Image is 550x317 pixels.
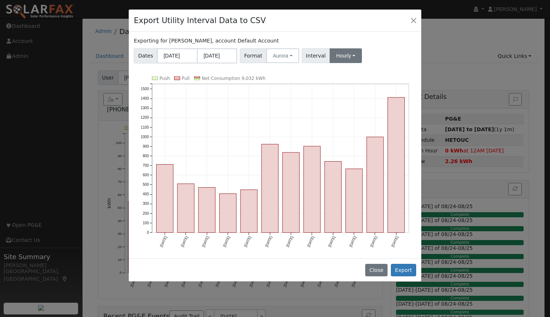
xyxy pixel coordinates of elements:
rect: onclick="" [346,169,363,232]
text: 200 [143,211,149,215]
label: Exporting for [PERSON_NAME], account Default Account [134,37,279,45]
text: [DATE] [201,235,210,247]
text: 1000 [141,134,149,139]
text: [DATE] [307,235,315,247]
text: 400 [143,192,149,196]
text: [DATE] [390,235,399,247]
text: 1400 [141,96,149,100]
text: 1100 [141,125,149,129]
text: [DATE] [348,235,357,247]
span: Dates [134,48,157,63]
rect: onclick="" [324,161,341,232]
rect: onclick="" [198,187,215,232]
text: [DATE] [370,235,378,247]
rect: onclick="" [157,164,173,232]
button: Hourly [330,48,362,63]
text: 1200 [141,115,149,119]
text: [DATE] [180,235,189,247]
text: 600 [143,173,149,177]
text: [DATE] [264,235,273,247]
button: Aurora [266,48,299,63]
button: Close [365,264,388,276]
text: 700 [143,163,149,167]
button: Export [391,264,416,276]
span: Format [240,48,267,63]
rect: onclick="" [241,190,257,233]
text: Pull [182,76,190,81]
text: 800 [143,154,149,158]
rect: onclick="" [177,184,194,232]
text: 1300 [141,106,149,110]
rect: onclick="" [261,144,278,232]
rect: onclick="" [220,193,236,232]
span: Interval [302,48,330,63]
rect: onclick="" [304,146,320,233]
text: 1500 [141,87,149,91]
text: Net Consumption 9,032 kWh [202,76,265,81]
text: 900 [143,144,149,148]
rect: onclick="" [367,137,384,232]
rect: onclick="" [388,97,405,233]
text: 100 [143,221,149,225]
text: 0 [147,231,149,235]
text: [DATE] [222,235,231,247]
text: [DATE] [327,235,336,247]
button: Close [408,15,419,25]
text: [DATE] [159,235,168,247]
text: [DATE] [243,235,252,247]
text: 300 [143,202,149,206]
h4: Export Utility Interval Data to CSV [134,15,266,26]
rect: onclick="" [283,152,300,233]
text: [DATE] [285,235,294,247]
text: 500 [143,183,149,187]
text: Push [159,76,170,81]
